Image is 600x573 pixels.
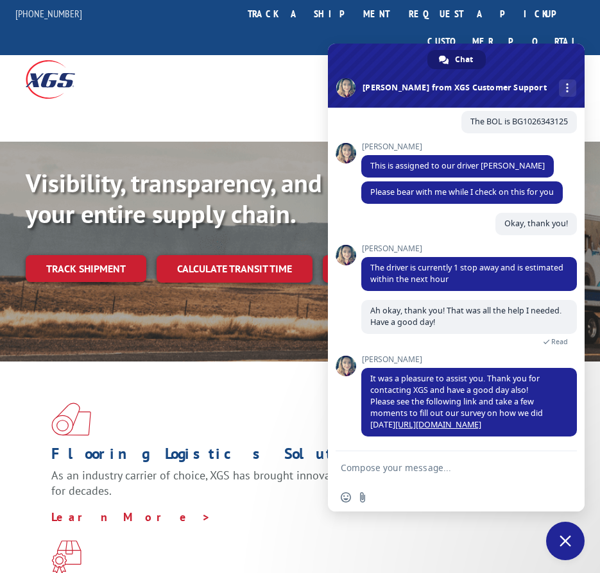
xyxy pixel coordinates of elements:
[370,187,554,197] span: Please bear with me while I check on this for you
[26,255,146,282] a: Track shipment
[395,419,481,430] a: [URL][DOMAIN_NAME]
[361,244,577,253] span: [PERSON_NAME]
[370,373,543,430] span: It was a pleasure to assist you. Thank you for contacting XGS and have a good day also! Please se...
[357,492,368,502] span: Send a file
[455,50,473,69] span: Chat
[370,305,561,328] span: Ah okay, thank you! That was all the help I needed. Have a good day!
[361,142,554,151] span: [PERSON_NAME]
[361,355,577,364] span: [PERSON_NAME]
[26,166,443,230] b: Visibility, transparency, and control for your entire supply chain.
[504,218,568,229] span: Okay, thank you!
[370,160,545,171] span: This is assigned to our driver [PERSON_NAME]
[559,79,576,97] div: More channels
[157,255,313,283] a: Calculate transit time
[341,462,544,474] textarea: Compose your message...
[323,255,433,283] a: XGS ASSISTANT
[546,522,585,560] div: Close chat
[51,446,539,468] h1: Flooring Logistics Solutions
[427,50,486,69] div: Chat
[15,7,82,20] a: [PHONE_NUMBER]
[418,28,585,55] a: Customer Portal
[51,403,91,436] img: xgs-icon-total-supply-chain-intelligence-red
[51,510,211,524] a: Learn More >
[551,337,568,346] span: Read
[51,468,529,498] span: As an industry carrier of choice, XGS has brought innovation and dedication to flooring logistics...
[341,492,351,502] span: Insert an emoji
[370,262,563,285] span: The driver is currently 1 stop away and is estimated within the next hour
[470,116,568,127] span: The BOL is BG1026343125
